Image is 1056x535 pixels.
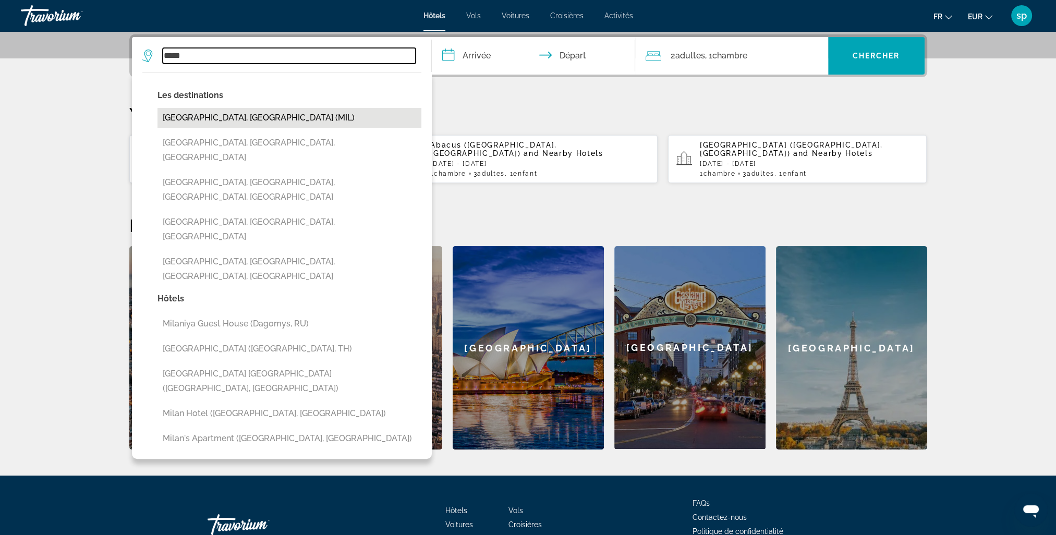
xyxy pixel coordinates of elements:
[434,170,466,177] span: Chambre
[157,291,421,306] p: Hôtels
[700,170,735,177] span: 1
[129,246,281,449] a: [GEOGRAPHIC_DATA]
[430,160,649,167] p: [DATE] - [DATE]
[604,11,633,20] a: Activités
[453,246,604,449] a: [GEOGRAPHIC_DATA]
[700,141,883,157] span: [GEOGRAPHIC_DATA] ([GEOGRAPHIC_DATA], [GEOGRAPHIC_DATA])
[700,160,919,167] p: [DATE] - [DATE]
[1016,10,1027,21] span: sp
[743,170,774,177] span: 3
[502,11,529,20] a: Voitures
[712,51,747,60] span: Chambre
[1014,493,1048,527] iframe: Bouton de lancement de la fenêtre de messagerie
[1008,5,1035,27] button: User Menu
[21,2,125,29] a: Travorium
[675,51,705,60] span: Adultes
[524,149,603,157] span: and Nearby Hotels
[705,48,747,63] span: , 1
[129,135,389,184] button: Hotels in [GEOGRAPHIC_DATA], [GEOGRAPHIC_DATA] (MIL)[DATE] - [DATE]1Chambre3Adultes, 1Enfant
[157,88,421,103] p: Les destinations
[477,170,505,177] span: Adultes
[129,215,927,236] h2: Destinations en vedette
[466,11,481,20] a: Vols
[430,170,466,177] span: 1
[668,135,927,184] button: [GEOGRAPHIC_DATA] ([GEOGRAPHIC_DATA], [GEOGRAPHIC_DATA]) and Nearby Hotels[DATE] - [DATE]1Chambre...
[398,135,658,184] button: Abacus ([GEOGRAPHIC_DATA], [GEOGRAPHIC_DATA]) and Nearby Hotels[DATE] - [DATE]1Chambre3Adultes, 1...
[793,149,873,157] span: and Nearby Hotels
[157,314,421,334] button: Milaniya Guest House (Dagomys, RU)
[157,429,421,448] button: Milan's Apartment ([GEOGRAPHIC_DATA], [GEOGRAPHIC_DATA])
[505,170,537,177] span: , 1
[968,9,992,24] button: Change currency
[614,246,766,449] a: [GEOGRAPHIC_DATA]
[445,506,467,515] a: Hôtels
[157,404,421,423] button: Milan Hotel ([GEOGRAPHIC_DATA], [GEOGRAPHIC_DATA])
[853,52,900,60] span: Chercher
[508,520,542,529] a: Croisières
[933,9,952,24] button: Change language
[474,170,505,177] span: 3
[635,37,828,75] button: Travelers: 2 adults, 0 children
[157,339,421,359] button: [GEOGRAPHIC_DATA] ([GEOGRAPHIC_DATA], TH)
[550,11,584,20] a: Croisières
[157,133,421,167] button: [GEOGRAPHIC_DATA], [GEOGRAPHIC_DATA], [GEOGRAPHIC_DATA]
[968,13,982,21] span: EUR
[693,513,747,521] a: Contactez-nous
[432,37,635,75] button: Check in and out dates
[157,252,421,286] button: [GEOGRAPHIC_DATA], [GEOGRAPHIC_DATA], [GEOGRAPHIC_DATA], [GEOGRAPHIC_DATA]
[783,170,807,177] span: Enfant
[703,170,736,177] span: Chambre
[747,170,774,177] span: Adultes
[129,103,927,124] p: Your Recent Searches
[671,48,705,63] span: 2
[132,37,925,75] div: Search widget
[693,499,710,507] a: FAQs
[508,506,523,515] a: Vols
[445,520,473,529] a: Voitures
[423,11,445,20] a: Hôtels
[157,108,421,128] button: [GEOGRAPHIC_DATA], [GEOGRAPHIC_DATA] (MIL)
[157,173,421,207] button: [GEOGRAPHIC_DATA], [GEOGRAPHIC_DATA], [GEOGRAPHIC_DATA], [GEOGRAPHIC_DATA]
[513,170,537,177] span: Enfant
[776,246,927,449] a: [GEOGRAPHIC_DATA]
[157,364,421,398] button: [GEOGRAPHIC_DATA] [GEOGRAPHIC_DATA] ([GEOGRAPHIC_DATA], [GEOGRAPHIC_DATA])
[157,212,421,247] button: [GEOGRAPHIC_DATA], [GEOGRAPHIC_DATA], [GEOGRAPHIC_DATA]
[933,13,942,21] span: fr
[774,170,807,177] span: , 1
[430,141,557,157] span: Abacus ([GEOGRAPHIC_DATA], [GEOGRAPHIC_DATA])
[828,37,925,75] button: Chercher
